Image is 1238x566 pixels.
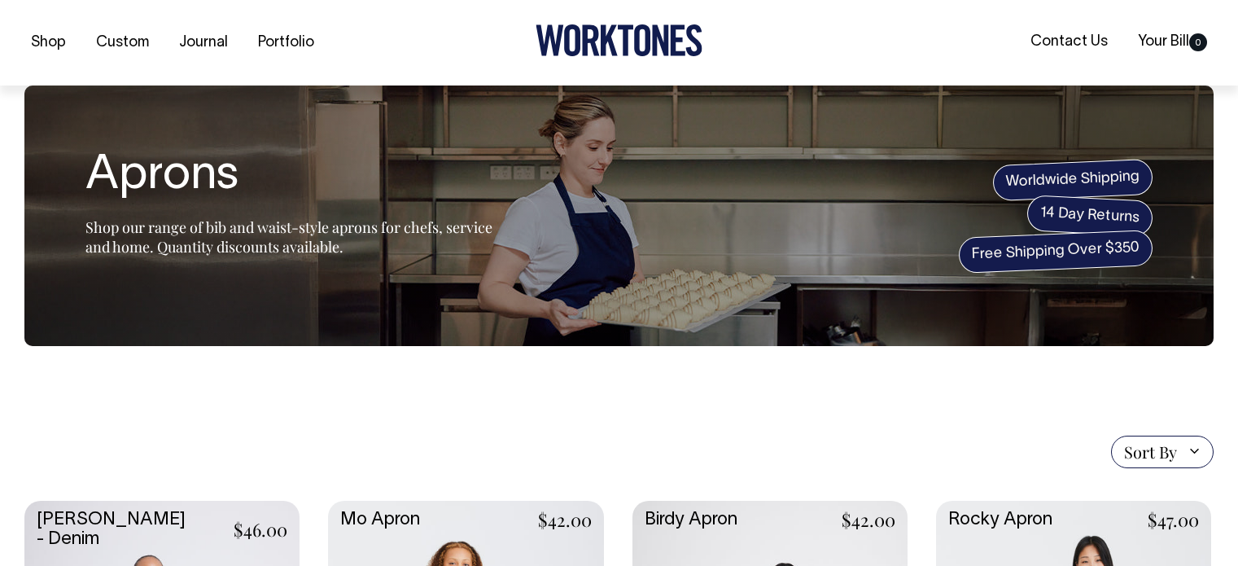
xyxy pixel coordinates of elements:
span: 14 Day Returns [1026,195,1153,237]
a: Journal [173,29,234,56]
a: Portfolio [252,29,321,56]
h1: Aprons [85,151,492,203]
span: 0 [1189,33,1207,51]
a: Shop [24,29,72,56]
a: Your Bill0 [1131,29,1214,55]
a: Custom [90,29,155,56]
span: Worldwide Shipping [992,159,1153,201]
span: Sort By [1124,442,1177,462]
span: Shop our range of bib and waist-style aprons for chefs, service and home. Quantity discounts avai... [85,217,492,257]
a: Contact Us [1024,29,1114,55]
span: Free Shipping Over $350 [958,230,1153,274]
